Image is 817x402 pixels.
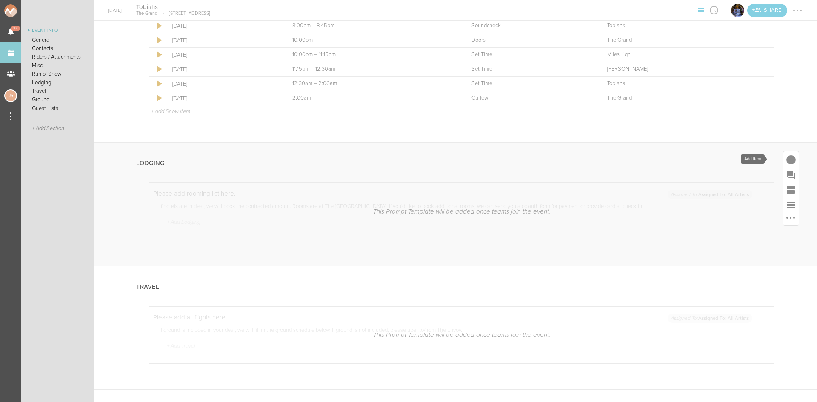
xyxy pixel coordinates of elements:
[4,89,17,102] div: Jessica Smith
[292,66,453,73] p: 11:15pm – 12:30am
[21,44,94,53] a: Contacts
[471,95,588,102] p: Curfew
[157,11,210,17] p: [STREET_ADDRESS]
[607,95,757,102] p: The Grand
[21,78,94,87] a: Lodging
[730,3,745,18] div: The Grand
[21,53,94,61] a: Riders / Attachments
[292,37,453,44] p: 10:00pm
[471,51,588,58] p: Set Time
[21,36,94,44] a: General
[151,108,190,115] p: + Add Show Item
[4,4,52,17] img: NOMAD
[172,95,274,102] p: [DATE]
[136,283,159,291] h4: Travel
[21,26,94,36] a: Event Info
[783,182,799,197] div: Add Section
[292,95,453,102] p: 2:00am
[747,4,787,17] div: Share
[707,7,721,12] span: View Itinerary
[21,70,94,78] a: Run of Show
[136,3,210,11] h4: Tobiahs
[292,23,453,29] p: 8:00pm – 8:45pm
[21,104,94,113] a: Guest Lists
[607,23,757,29] p: Tobiahs
[172,80,274,87] p: [DATE]
[607,80,757,87] p: Tobiahs
[11,26,20,31] span: 34
[783,197,799,213] div: Reorder Items in this Section
[747,4,787,17] a: Invite teams to the Event
[292,51,453,58] p: 10:00pm – 11:15pm
[607,51,757,58] p: MilesHigh
[694,7,707,12] span: View Sections
[21,95,94,104] a: Ground
[607,37,757,44] p: The Grand
[607,66,757,73] p: [PERSON_NAME]
[21,61,94,70] a: Misc
[471,66,588,73] p: Set Time
[471,37,588,44] p: Doors
[731,4,744,17] img: The Grand
[172,23,274,29] p: [DATE]
[32,125,64,132] span: + Add Section
[471,23,588,29] p: Soundcheck
[136,11,157,17] p: The Grand
[21,87,94,95] a: Travel
[783,167,799,182] div: Add Prompt
[783,213,799,225] div: More Options
[172,37,274,44] p: [DATE]
[172,66,274,73] p: [DATE]
[136,160,165,167] h4: Lodging
[172,51,274,58] p: [DATE]
[292,80,453,87] p: 12:30am – 2:00am
[471,80,588,87] p: Set Time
